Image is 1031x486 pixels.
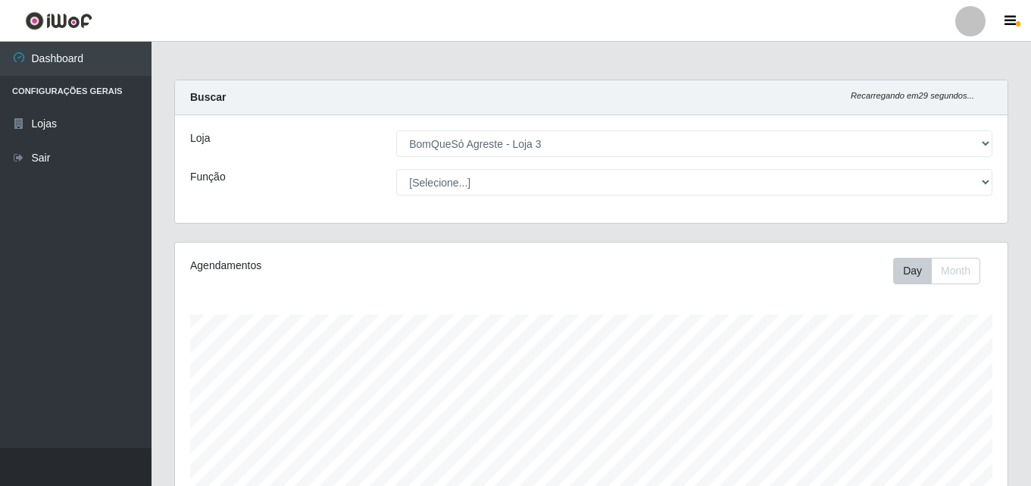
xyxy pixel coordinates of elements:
[190,169,226,185] label: Função
[25,11,92,30] img: CoreUI Logo
[190,258,511,274] div: Agendamentos
[893,258,992,284] div: Toolbar with button groups
[851,91,974,100] i: Recarregando em 29 segundos...
[893,258,932,284] button: Day
[190,91,226,103] strong: Buscar
[190,130,210,146] label: Loja
[931,258,980,284] button: Month
[893,258,980,284] div: First group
